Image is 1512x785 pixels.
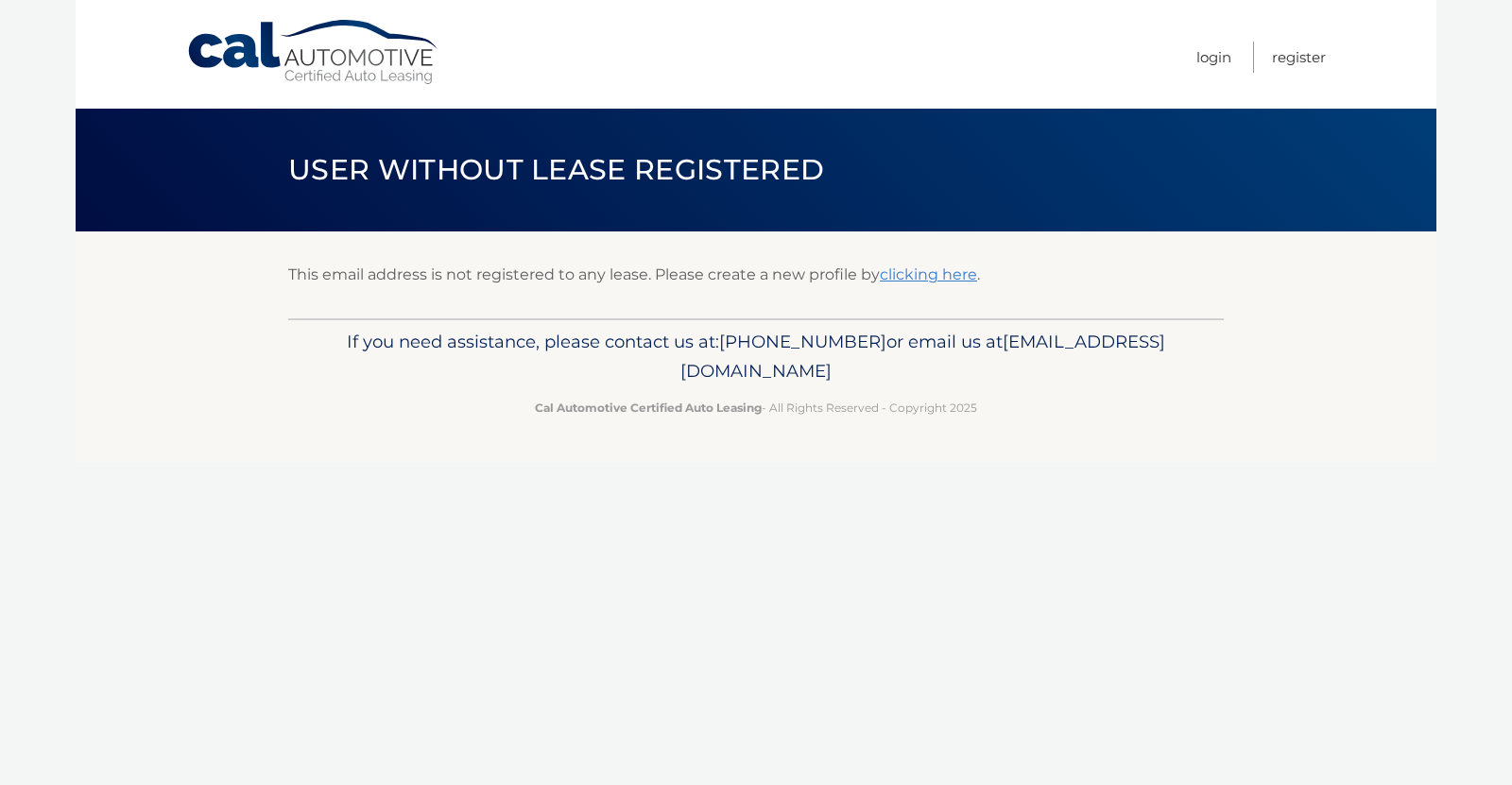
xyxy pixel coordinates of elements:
[880,265,977,283] a: clicking here
[1272,42,1326,73] a: Register
[288,262,1224,288] p: This email address is not registered to any lease. Please create a new profile by .
[301,398,1211,418] p: - All Rights Reserved - Copyright 2025
[719,331,886,352] span: [PHONE_NUMBER]
[288,152,824,187] span: User without lease registered
[186,19,441,86] a: Cal Automotive
[301,327,1211,387] p: If you need assistance, please contact us at: or email us at
[535,401,762,415] strong: Cal Automotive Certified Auto Leasing
[1196,42,1231,73] a: Login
